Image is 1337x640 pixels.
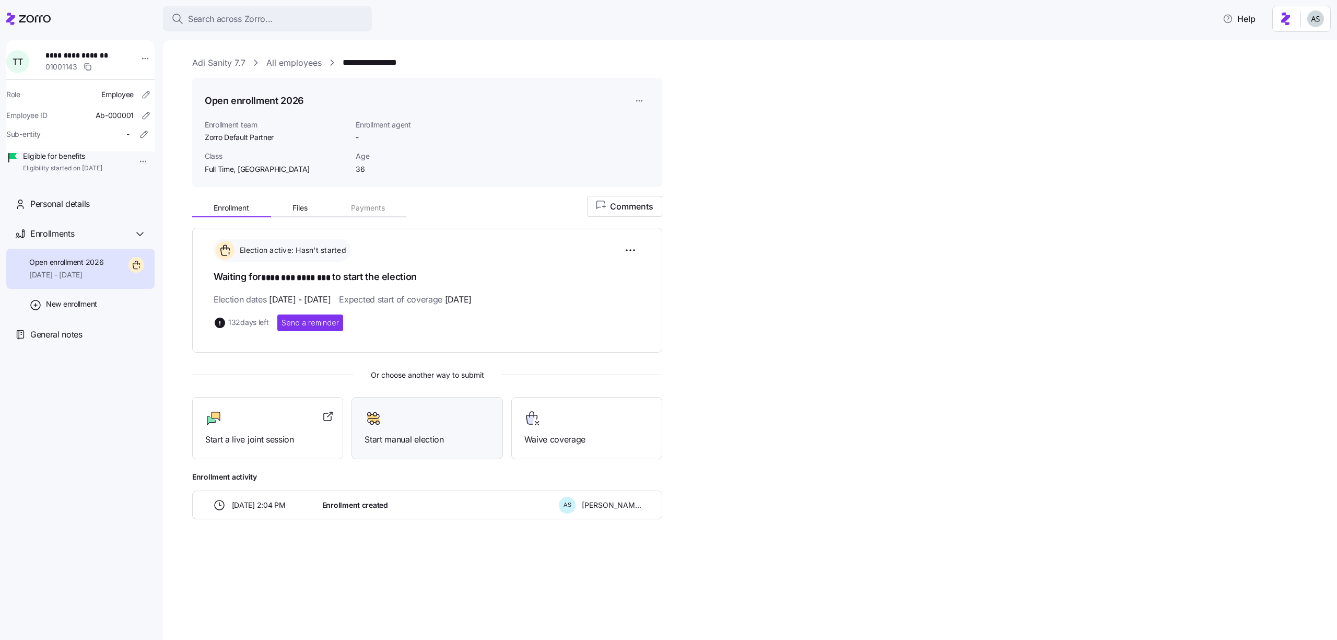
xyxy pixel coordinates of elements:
[587,196,662,217] button: Comments
[282,318,339,328] span: Send a reminder
[214,270,641,285] h1: Waiting for to start the election
[205,433,330,446] span: Start a live joint session
[30,328,83,341] span: General notes
[1307,10,1324,27] img: c4d3a52e2a848ea5f7eb308790fba1e4
[192,472,662,482] span: Enrollment activity
[277,315,343,331] button: Send a reminder
[266,56,322,69] a: All employees
[205,132,347,143] span: Zorro Default Partner
[322,500,388,510] span: Enrollment created
[1214,8,1264,29] button: Help
[6,110,48,121] span: Employee ID
[30,227,74,240] span: Enrollments
[269,293,331,306] span: [DATE] - [DATE]
[29,257,103,267] span: Open enrollment 2026
[232,500,286,510] span: [DATE] 2:04 PM
[126,129,130,139] span: -
[192,369,662,381] span: Or choose another way to submit
[445,293,472,306] span: [DATE]
[13,57,22,66] span: T T
[188,13,273,26] span: Search across Zorro...
[101,89,134,100] span: Employee
[356,164,461,174] span: 36
[205,94,304,107] h1: Open enrollment 2026
[205,120,347,130] span: Enrollment team
[30,197,90,211] span: Personal details
[214,204,249,212] span: Enrollment
[46,299,97,309] span: New enrollment
[214,293,331,306] span: Election dates
[205,151,347,161] span: Class
[228,317,269,328] span: 132 days left
[23,151,102,161] span: Eligible for benefits
[29,270,103,280] span: [DATE] - [DATE]
[582,500,641,510] span: [PERSON_NAME]
[163,6,372,31] button: Search across Zorro...
[564,502,571,508] span: A S
[356,151,461,161] span: Age
[365,433,489,446] span: Start manual election
[596,200,653,213] span: Comments
[339,293,471,306] span: Expected start of coverage
[45,62,77,72] span: 01001143
[192,56,245,69] a: Adi Sanity 7.7
[356,132,359,143] span: -
[96,110,134,121] span: Ab-000001
[237,245,346,255] span: Election active: Hasn't started
[205,164,347,174] span: Full Time, [GEOGRAPHIC_DATA]
[23,164,102,173] span: Eligibility started on [DATE]
[351,204,385,212] span: Payments
[6,129,41,139] span: Sub-entity
[6,89,20,100] span: Role
[292,204,308,212] span: Files
[356,120,461,130] span: Enrollment agent
[1223,13,1256,25] span: Help
[524,433,649,446] span: Waive coverage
